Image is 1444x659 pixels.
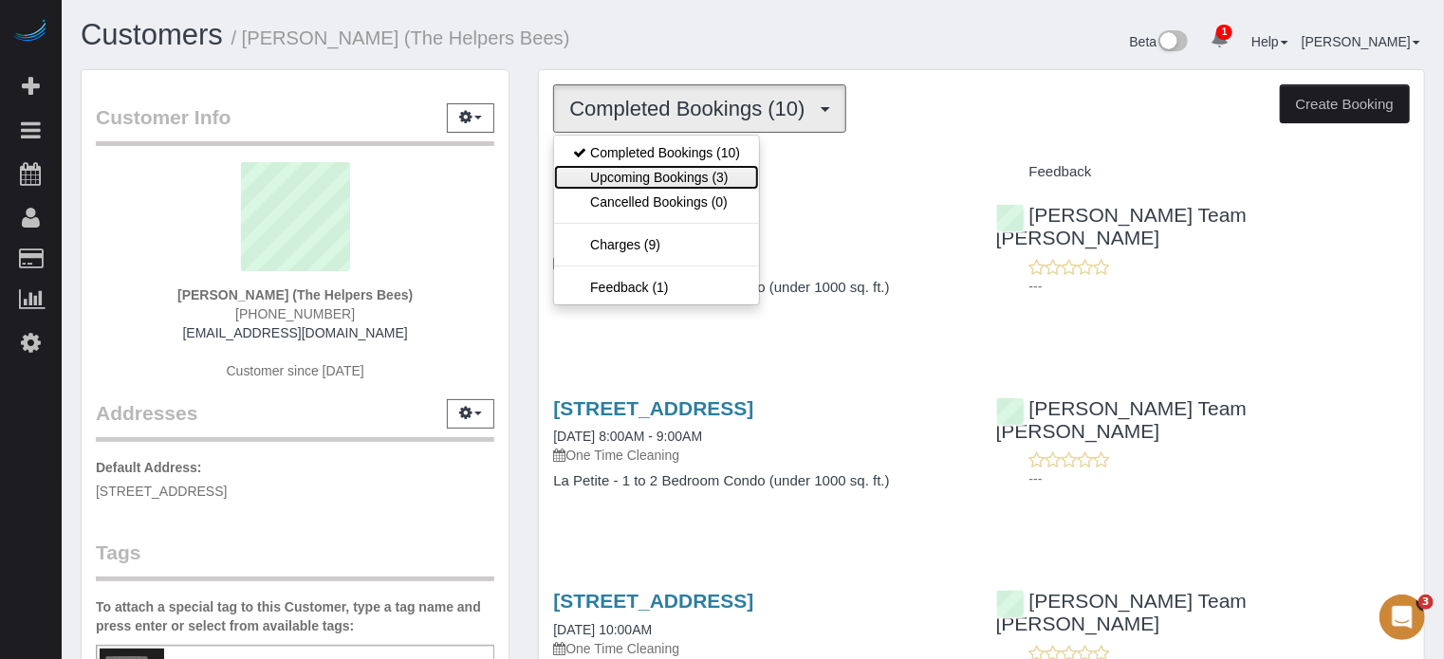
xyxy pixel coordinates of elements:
a: [PERSON_NAME] Team [PERSON_NAME] [996,590,1248,634]
a: Completed Bookings (10) [554,140,759,165]
a: [PERSON_NAME] [1302,34,1420,49]
img: Automaid Logo [11,19,49,46]
p: --- [1029,469,1410,488]
iframe: Intercom live chat [1379,595,1425,640]
a: 1 [1201,19,1238,61]
a: [STREET_ADDRESS] [553,397,753,419]
h4: La Petite - 1 to 2 Bedroom Condo (under 1000 sq. ft.) [553,473,967,489]
p: One Time Cleaning [553,446,967,465]
button: Create Booking [1280,84,1410,124]
a: Help [1251,34,1288,49]
small: / [PERSON_NAME] (The Helpers Bees) [231,27,570,48]
a: Beta [1130,34,1189,49]
legend: Customer Info [96,103,494,146]
span: 1 [1216,25,1232,40]
a: [DATE] 10:00AM [553,622,652,637]
a: Feedback (1) [554,275,759,300]
span: [STREET_ADDRESS] [96,484,227,499]
h4: La Petite - 1 to 2 Bedroom Condo (under 1000 sq. ft.) [553,280,967,296]
h4: Feedback [996,164,1410,180]
a: [PERSON_NAME] Team [PERSON_NAME] [996,397,1248,442]
label: To attach a special tag to this Customer, type a tag name and press enter or select from availabl... [96,597,494,635]
img: New interface [1157,30,1188,55]
span: Completed Bookings (10) [569,97,814,120]
a: Cancelled Bookings (0) [554,190,759,214]
a: Upcoming Bookings (3) [554,165,759,190]
a: Charges (9) [554,232,759,257]
h4: Service [553,164,967,180]
a: [EMAIL_ADDRESS][DOMAIN_NAME] [183,325,408,340]
p: One Time Cleaning [553,253,967,272]
span: [PHONE_NUMBER] [235,306,355,321]
span: 3 [1418,595,1434,610]
a: [PERSON_NAME] Team [PERSON_NAME] [996,204,1248,248]
span: Customer since [DATE] [227,363,364,378]
p: One Time Cleaning [553,639,967,658]
label: Default Address: [96,458,202,477]
button: Completed Bookings (10) [553,84,845,133]
a: [STREET_ADDRESS] [553,590,753,612]
legend: Tags [96,539,494,581]
a: [DATE] 8:00AM - 9:00AM [553,429,702,444]
a: Customers [81,18,223,51]
strong: [PERSON_NAME] (The Helpers Bees) [177,287,413,302]
p: --- [1029,277,1410,296]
